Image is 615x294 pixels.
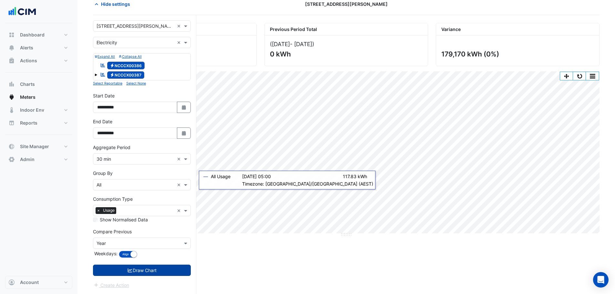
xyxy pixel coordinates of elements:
[20,120,37,126] span: Reports
[101,1,130,7] span: Hide settings
[560,72,573,80] button: Pan
[100,216,148,223] label: Show Normalised Data
[573,72,586,80] button: Reset
[5,28,72,41] button: Dashboard
[593,272,609,288] div: Open Intercom Messenger
[20,57,37,64] span: Actions
[5,54,72,67] button: Actions
[126,81,146,86] small: Select None
[8,143,15,150] app-icon: Site Manager
[5,78,72,91] button: Charts
[96,207,101,214] span: ×
[5,140,72,153] button: Site Manager
[119,55,141,59] small: Collapse All
[20,94,36,100] span: Meters
[93,170,113,177] label: Group By
[265,23,428,35] div: Previous Period Total
[101,207,116,214] span: Usage
[5,91,72,104] button: Meters
[20,143,49,150] span: Site Manager
[20,45,33,51] span: Alerts
[8,81,15,87] app-icon: Charts
[93,265,191,276] button: Draw Chart
[270,50,421,58] div: 0 kWh
[290,41,312,47] span: - [DATE]
[177,39,182,46] span: Clear
[5,276,72,289] button: Account
[8,94,15,100] app-icon: Meters
[93,228,132,235] label: Compare Previous
[20,107,44,113] span: Indoor Env
[119,54,141,59] button: Collapse All
[8,45,15,51] app-icon: Alerts
[93,144,130,151] label: Aggregate Period
[20,279,39,286] span: Account
[93,250,118,257] label: Weekdays:
[110,63,115,68] fa-icon: Electricity
[8,120,15,126] app-icon: Reports
[181,105,187,110] fa-icon: Select Date
[5,153,72,166] button: Admin
[177,207,182,214] span: Clear
[93,81,122,86] small: Select Reportable
[95,55,115,59] small: Expand All
[305,1,388,7] span: [STREET_ADDRESS][PERSON_NAME]
[177,181,182,188] span: Clear
[177,23,182,29] span: Clear
[441,50,593,58] div: 179,170 kWh (0%)
[586,72,599,80] button: More Options
[20,156,35,163] span: Admin
[8,57,15,64] app-icon: Actions
[181,130,187,136] fa-icon: Select Date
[95,54,115,59] button: Expand All
[8,156,15,163] app-icon: Admin
[93,196,133,202] label: Consumption Type
[8,5,37,18] img: Company Logo
[93,80,122,86] button: Select Reportable
[5,41,72,54] button: Alerts
[93,92,115,99] label: Start Date
[20,81,35,87] span: Charts
[177,156,182,162] span: Clear
[100,72,106,77] fa-icon: Reportable
[436,23,599,35] div: Variance
[100,62,106,68] fa-icon: Reportable
[8,107,15,113] app-icon: Indoor Env
[93,282,129,287] app-escalated-ticket-create-button: Please draw the charts first
[93,118,112,125] label: End Date
[270,41,423,47] div: ([DATE] )
[107,62,145,69] span: NCCCX00386
[126,80,146,86] button: Select None
[5,104,72,117] button: Indoor Env
[107,71,145,79] span: NCCCX00387
[20,32,45,38] span: Dashboard
[5,117,72,129] button: Reports
[110,73,115,77] fa-icon: Electricity
[8,32,15,38] app-icon: Dashboard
